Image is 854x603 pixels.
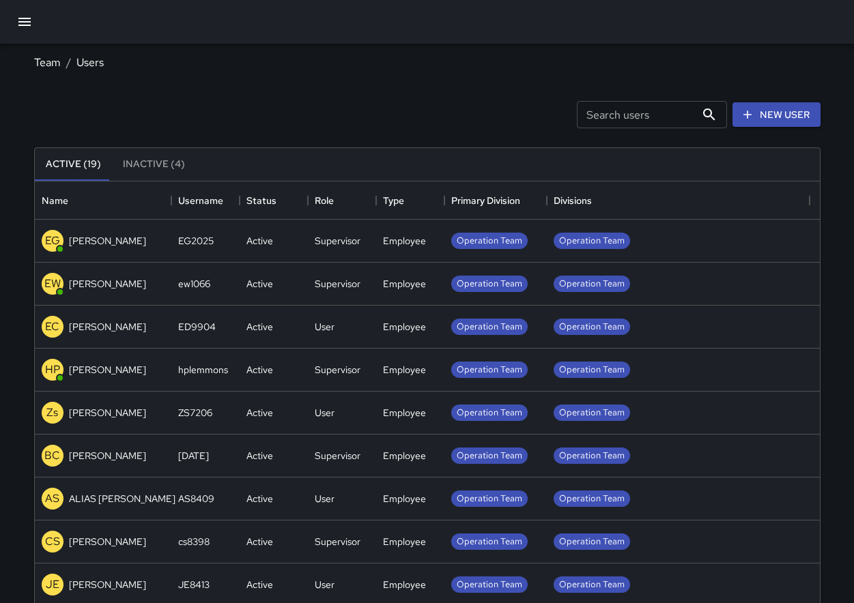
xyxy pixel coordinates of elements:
p: [PERSON_NAME] [69,363,146,377]
p: CS [45,533,60,550]
p: AS [45,490,59,507]
span: Operation Team [451,450,528,462]
p: EG [45,233,60,249]
div: Employee [383,449,426,462]
a: Team [34,55,61,70]
span: Operation Team [554,321,630,334]
span: Operation Team [451,578,528,591]
div: Active [246,578,273,591]
div: Primary Division [444,181,547,220]
div: Employee [383,535,426,548]
span: Operation Team [554,578,630,591]
div: Name [35,181,171,220]
p: ALIAS [PERSON_NAME] [69,492,175,505]
div: Active [246,535,273,548]
div: Active [246,492,273,505]
span: Operation Team [554,535,630,548]
div: User [315,406,335,420]
a: New User [732,102,821,128]
p: [PERSON_NAME] [69,449,146,462]
div: Employee [383,406,426,420]
div: BC2025 [178,449,209,462]
div: Active [246,277,273,291]
span: Operation Team [554,492,630,505]
div: Status [246,181,276,220]
span: Operation Team [451,364,528,377]
p: EC [45,319,59,335]
a: Users [76,55,104,70]
div: ew1066 [178,277,210,291]
span: Operation Team [554,364,630,377]
div: Active [246,449,273,462]
div: Divisions [547,181,810,220]
span: Operation Team [451,492,528,505]
div: User [315,320,335,334]
div: User [315,578,335,591]
div: Supervisor [315,363,360,377]
p: [PERSON_NAME] [69,578,146,591]
p: [PERSON_NAME] [69,277,146,291]
div: Divisions [554,181,592,220]
div: Status [240,181,308,220]
div: Active [246,320,273,334]
div: Username [178,181,223,220]
button: Inactive (4) [112,148,196,181]
span: Operation Team [554,278,630,291]
span: Operation Team [554,450,630,462]
p: BC [44,447,60,464]
button: Active (19) [35,148,112,181]
p: [PERSON_NAME] [69,406,146,420]
div: Supervisor [315,535,360,548]
div: Role [315,181,334,220]
span: Operation Team [554,407,630,420]
div: User [315,492,335,505]
div: Primary Division [451,181,520,220]
div: Active [246,406,273,420]
p: [PERSON_NAME] [69,320,146,334]
div: JE8413 [178,578,210,591]
div: Username [171,181,240,220]
p: Zs [46,405,58,421]
div: Active [246,234,273,248]
div: Employee [383,492,426,505]
div: Employee [383,363,426,377]
div: Supervisor [315,234,360,248]
p: EW [44,276,61,292]
div: Employee [383,320,426,334]
div: Employee [383,578,426,591]
div: Supervisor [315,277,360,291]
div: cs8398 [178,535,210,548]
div: AS8409 [178,492,214,505]
p: HP [45,362,60,378]
p: [PERSON_NAME] [69,535,146,548]
span: Operation Team [451,535,528,548]
span: Operation Team [451,407,528,420]
div: EG2025 [178,234,214,248]
span: Operation Team [451,321,528,334]
div: Type [383,181,404,220]
p: [PERSON_NAME] [69,234,146,248]
div: hplemmons [178,363,228,377]
li: / [66,55,71,71]
span: Operation Team [554,235,630,248]
div: Role [308,181,376,220]
div: Supervisor [315,449,360,462]
div: Name [42,181,68,220]
span: Operation Team [451,278,528,291]
div: Active [246,363,273,377]
div: Employee [383,234,426,248]
div: Type [376,181,444,220]
div: ZS7206 [178,406,212,420]
span: Operation Team [451,235,528,248]
div: Employee [383,277,426,291]
div: ED9904 [178,320,216,334]
p: JE [46,576,59,593]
